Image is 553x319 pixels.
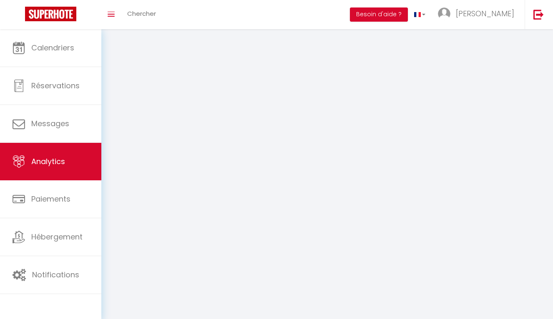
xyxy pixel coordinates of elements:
[31,194,70,204] span: Paiements
[31,232,83,242] span: Hébergement
[31,118,69,129] span: Messages
[32,269,79,280] span: Notifications
[25,7,76,21] img: Super Booking
[31,42,74,53] span: Calendriers
[31,80,80,91] span: Réservations
[31,156,65,167] span: Analytics
[533,9,544,20] img: logout
[438,7,450,20] img: ...
[350,7,408,22] button: Besoin d'aide ?
[456,8,514,19] span: [PERSON_NAME]
[127,9,156,18] span: Chercher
